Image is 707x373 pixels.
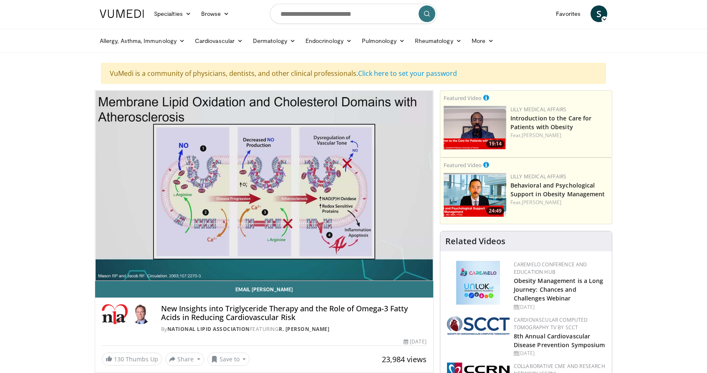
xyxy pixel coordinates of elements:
div: [DATE] [404,338,426,345]
div: By FEATURING [161,325,427,333]
a: Favorites [551,5,586,22]
span: 19:14 [486,140,504,148]
div: [DATE] [514,350,605,357]
a: Allergy, Asthma, Immunology [95,33,190,49]
a: Lilly Medical Affairs [510,173,567,180]
a: Endocrinology [300,33,357,49]
a: Rheumatology [410,33,467,49]
a: Pulmonology [357,33,410,49]
video-js: Video Player [95,91,433,281]
img: 51a70120-4f25-49cc-93a4-67582377e75f.png.150x105_q85_autocrop_double_scale_upscale_version-0.2.png [447,316,510,335]
img: VuMedi Logo [100,10,144,18]
img: Avatar [131,304,151,324]
a: 19:14 [444,106,506,150]
div: Feat. [510,132,609,139]
a: 8th Annual Cardiovascular Disease Prevention Symposium [514,332,605,349]
button: Save to [207,353,250,366]
span: 130 [114,355,124,363]
div: [DATE] [514,303,605,311]
a: Specialties [149,5,196,22]
div: VuMedi is a community of physicians, dentists, and other clinical professionals. [101,63,606,84]
a: CaReMeLO Conference and Education Hub [514,261,587,275]
a: Cardiovascular Computed Tomography TV by SCCT [514,316,588,331]
a: R. [PERSON_NAME] [279,325,329,333]
img: 45df64a9-a6de-482c-8a90-ada250f7980c.png.150x105_q85_autocrop_double_scale_upscale_version-0.2.jpg [456,261,500,305]
a: Email [PERSON_NAME] [95,281,433,298]
input: Search topics, interventions [270,4,437,24]
span: 23,984 views [382,354,427,364]
small: Featured Video [444,94,482,102]
a: Obesity Management is a Long Journey: Chances and Challenges Webinar [514,277,603,302]
a: 24:49 [444,173,506,217]
h4: New Insights into Triglyceride Therapy and the Role of Omega-3 Fatty Acids in Reducing Cardiovasc... [161,304,427,322]
div: Feat. [510,199,609,206]
h4: Related Videos [445,236,505,246]
a: [PERSON_NAME] [522,132,561,139]
a: Introduction to the Care for Patients with Obesity [510,114,592,131]
small: Featured Video [444,161,482,169]
img: acc2e291-ced4-4dd5-b17b-d06994da28f3.png.150x105_q85_crop-smart_upscale.png [444,106,506,150]
button: Share [165,353,204,366]
a: Cardiovascular [190,33,248,49]
a: Browse [196,5,235,22]
a: Click here to set your password [358,69,457,78]
a: Lilly Medical Affairs [510,106,567,113]
a: S [591,5,607,22]
a: More [467,33,499,49]
a: Behavioral and Psychological Support in Obesity Management [510,181,605,198]
a: Dermatology [248,33,300,49]
img: ba3304f6-7838-4e41-9c0f-2e31ebde6754.png.150x105_q85_crop-smart_upscale.png [444,173,506,217]
a: National Lipid Association [167,325,250,333]
a: [PERSON_NAME] [522,199,561,206]
img: National Lipid Association [102,304,128,324]
a: 130 Thumbs Up [102,353,162,365]
span: 24:49 [486,207,504,215]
